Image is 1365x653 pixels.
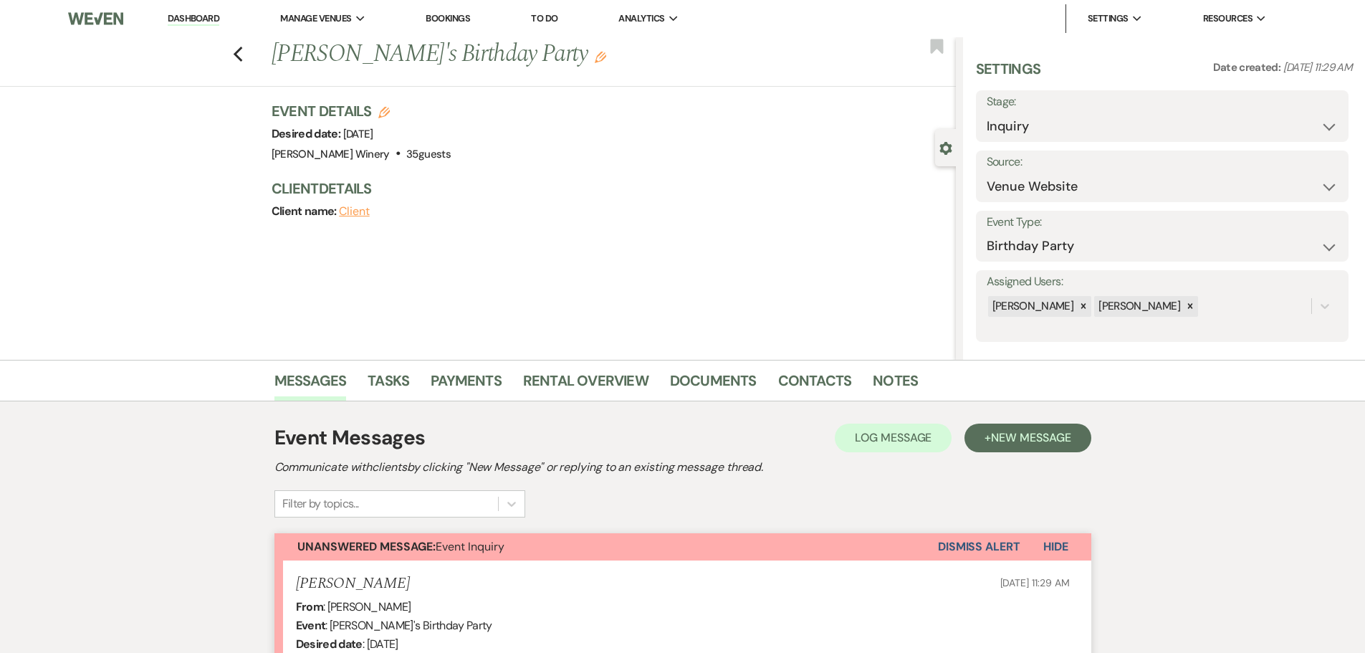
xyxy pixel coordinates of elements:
[297,539,436,554] strong: Unanswered Message:
[1094,296,1182,317] div: [PERSON_NAME]
[280,11,351,26] span: Manage Venues
[991,430,1071,445] span: New Message
[1203,11,1253,26] span: Resources
[68,4,123,34] img: Weven Logo
[282,495,359,513] div: Filter by topics...
[964,424,1091,452] button: +New Message
[938,533,1020,561] button: Dismiss Alert
[274,423,426,453] h1: Event Messages
[987,92,1338,113] label: Stage:
[431,369,502,401] a: Payments
[835,424,952,452] button: Log Message
[168,12,219,26] a: Dashboard
[976,59,1041,90] h3: Settings
[339,206,370,217] button: Client
[1043,539,1068,554] span: Hide
[1020,533,1091,561] button: Hide
[272,147,390,161] span: [PERSON_NAME] Winery
[987,272,1338,292] label: Assigned Users:
[595,50,606,63] button: Edit
[1088,11,1129,26] span: Settings
[272,204,340,219] span: Client name:
[406,147,451,161] span: 35 guests
[1283,60,1352,75] span: [DATE] 11:29 AM
[523,369,648,401] a: Rental Overview
[1213,60,1283,75] span: Date created:
[939,140,952,154] button: Close lead details
[987,212,1338,233] label: Event Type:
[296,618,326,633] b: Event
[1000,576,1070,589] span: [DATE] 11:29 AM
[618,11,664,26] span: Analytics
[296,637,363,652] b: Desired date
[272,101,451,121] h3: Event Details
[272,37,813,72] h1: [PERSON_NAME]'s Birthday Party
[368,369,409,401] a: Tasks
[274,459,1091,476] h2: Communicate with clients by clicking "New Message" or replying to an existing message thread.
[988,296,1076,317] div: [PERSON_NAME]
[343,127,373,141] span: [DATE]
[296,575,410,593] h5: [PERSON_NAME]
[274,369,347,401] a: Messages
[855,430,931,445] span: Log Message
[297,539,504,554] span: Event Inquiry
[272,126,343,141] span: Desired date:
[670,369,757,401] a: Documents
[531,12,557,24] a: To Do
[778,369,852,401] a: Contacts
[873,369,918,401] a: Notes
[426,12,470,24] a: Bookings
[296,599,323,614] b: From
[987,152,1338,173] label: Source:
[272,178,942,199] h3: Client Details
[274,533,938,561] button: Unanswered Message:Event Inquiry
